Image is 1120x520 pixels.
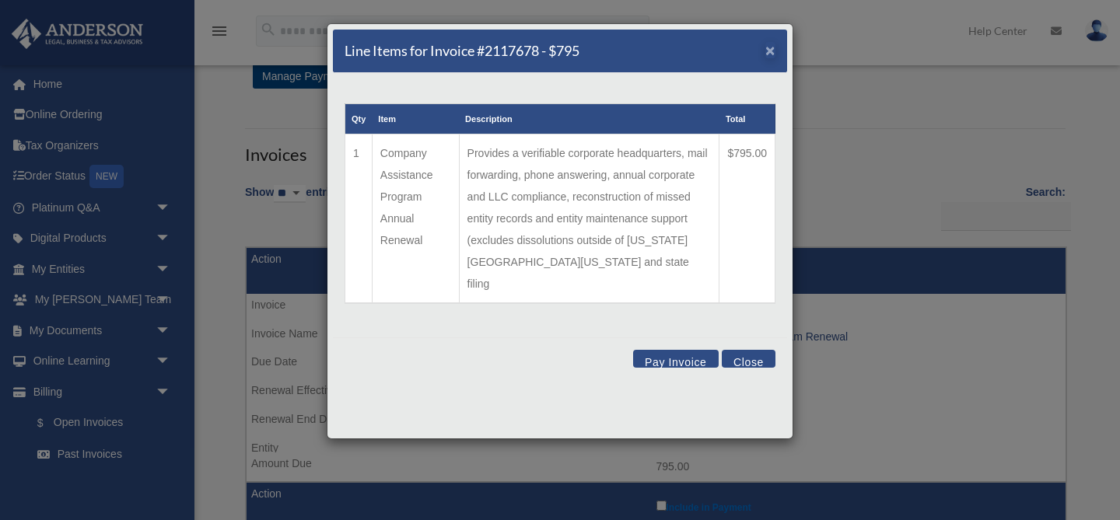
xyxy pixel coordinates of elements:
[722,350,775,368] button: Close
[459,134,719,304] td: Provides a verifiable corporate headquarters, mail forwarding, phone answering, annual corporate ...
[719,134,775,304] td: $795.00
[765,42,775,58] button: Close
[345,134,373,304] td: 1
[372,134,459,304] td: Company Assistance Program Annual Renewal
[765,41,775,59] span: ×
[345,104,373,134] th: Qty
[459,104,719,134] th: Description
[345,41,579,61] h5: Line Items for Invoice #2117678 - $795
[719,104,775,134] th: Total
[372,104,459,134] th: Item
[633,350,719,368] button: Pay Invoice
